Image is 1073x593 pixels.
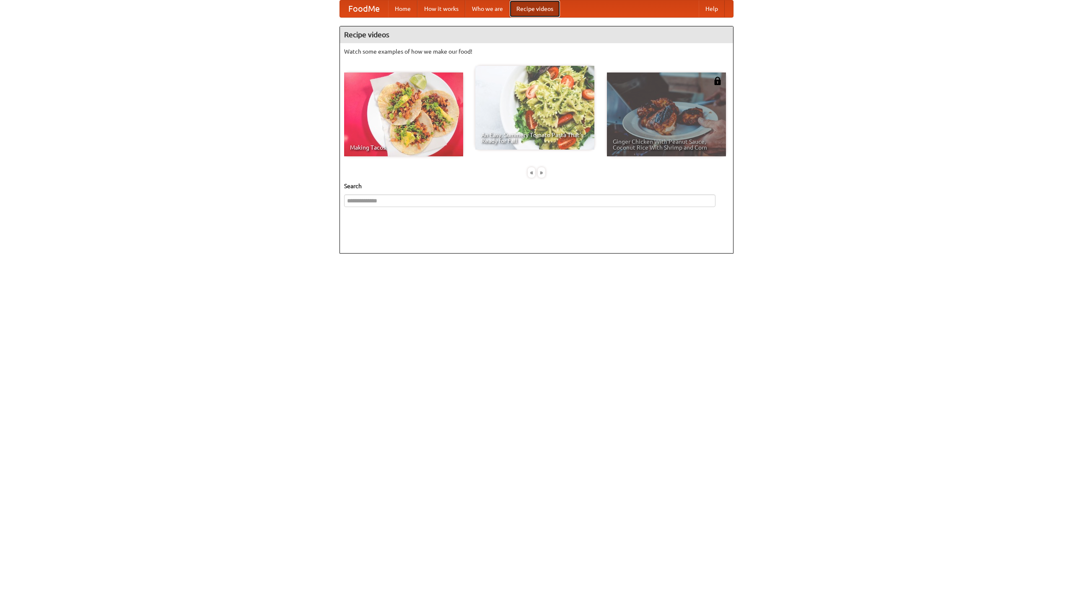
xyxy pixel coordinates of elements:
div: « [528,167,535,178]
span: An Easy, Summery Tomato Pasta That's Ready for Fall [481,132,588,144]
h5: Search [344,182,729,190]
a: FoodMe [340,0,388,17]
h4: Recipe videos [340,26,733,43]
a: Recipe videos [510,0,560,17]
p: Watch some examples of how we make our food! [344,47,729,56]
a: Home [388,0,417,17]
a: Who we are [465,0,510,17]
div: » [538,167,545,178]
img: 483408.png [713,77,722,85]
span: Making Tacos [350,145,457,150]
a: Help [699,0,725,17]
a: Making Tacos [344,73,463,156]
a: An Easy, Summery Tomato Pasta That's Ready for Fall [475,66,594,150]
a: How it works [417,0,465,17]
